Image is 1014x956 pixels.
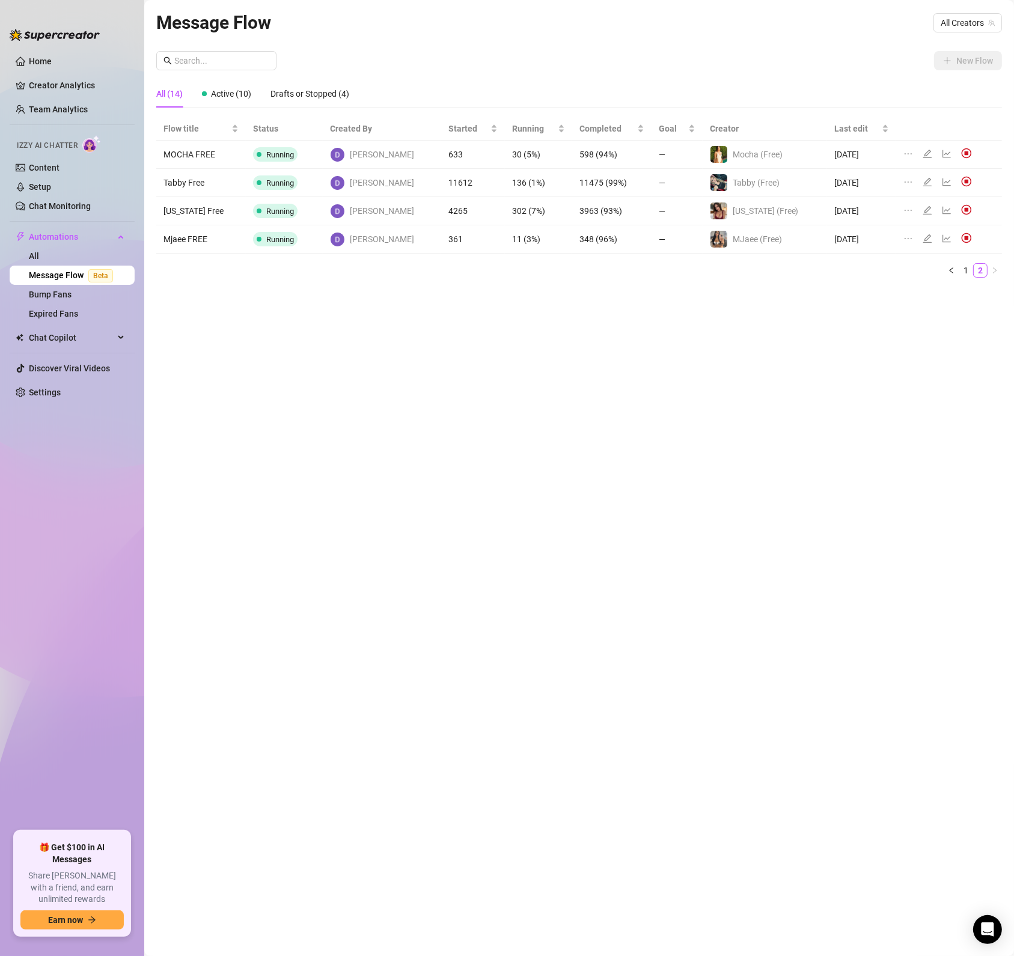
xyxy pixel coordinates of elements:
[29,290,72,299] a: Bump Fans
[934,51,1002,70] button: New Flow
[441,225,505,254] td: 361
[16,232,25,242] span: thunderbolt
[156,8,271,37] article: Message Flow
[29,227,114,246] span: Automations
[20,842,124,865] span: 🎁 Get $100 in AI Messages
[16,333,23,342] img: Chat Copilot
[266,150,294,159] span: Running
[710,202,727,219] img: Georgia (Free)
[903,234,913,243] span: ellipsis
[942,206,951,215] span: line-chart
[29,201,91,211] a: Chat Monitoring
[903,177,913,187] span: ellipsis
[572,117,652,141] th: Completed
[323,117,441,141] th: Created By
[29,76,125,95] a: Creator Analytics
[579,122,635,135] span: Completed
[942,149,951,159] span: line-chart
[961,148,972,159] img: svg%3e
[988,263,1002,278] button: right
[448,122,488,135] span: Started
[505,141,572,169] td: 30 (5%)
[942,234,951,243] span: line-chart
[959,263,973,278] li: 1
[961,176,972,187] img: svg%3e
[827,169,897,197] td: [DATE]
[350,148,414,161] span: [PERSON_NAME]
[961,233,972,243] img: svg%3e
[941,14,995,32] span: All Creators
[652,197,702,225] td: —
[156,117,246,141] th: Flow title
[10,29,100,41] img: logo-BBDzfeDw.svg
[733,234,782,244] span: MJaee (Free)
[17,140,78,151] span: Izzy AI Chatter
[270,87,349,100] div: Drafts or Stopped (4)
[441,169,505,197] td: 11612
[988,263,1002,278] li: Next Page
[156,141,246,169] td: MOCHA FREE
[572,225,652,254] td: 348 (96%)
[974,264,987,277] a: 2
[20,870,124,906] span: Share [PERSON_NAME] with a friend, and earn unlimited rewards
[331,233,344,246] img: David Webb
[163,122,229,135] span: Flow title
[923,234,932,243] span: edit
[88,916,96,924] span: arrow-right
[174,54,269,67] input: Search...
[652,225,702,254] td: —
[959,264,973,277] a: 1
[29,364,110,373] a: Discover Viral Videos
[572,141,652,169] td: 598 (94%)
[156,225,246,254] td: Mjaee FREE
[82,135,101,153] img: AI Chatter
[903,149,913,159] span: ellipsis
[88,269,113,282] span: Beta
[331,176,344,190] img: David Webb
[572,169,652,197] td: 11475 (99%)
[923,177,932,187] span: edit
[505,169,572,197] td: 136 (1%)
[29,56,52,66] a: Home
[961,204,972,215] img: svg%3e
[350,176,414,189] span: [PERSON_NAME]
[29,328,114,347] span: Chat Copilot
[29,388,61,397] a: Settings
[350,233,414,246] span: [PERSON_NAME]
[923,206,932,215] span: edit
[710,146,727,163] img: Mocha (Free)
[29,105,88,114] a: Team Analytics
[973,915,1002,944] div: Open Intercom Messenger
[834,122,880,135] span: Last edit
[652,141,702,169] td: —
[512,122,555,135] span: Running
[827,225,897,254] td: [DATE]
[246,117,323,141] th: Status
[441,141,505,169] td: 633
[441,197,505,225] td: 4265
[156,87,183,100] div: All (14)
[973,263,988,278] li: 2
[827,141,897,169] td: [DATE]
[211,89,251,99] span: Active (10)
[29,309,78,318] a: Expired Fans
[331,148,344,162] img: David Webb
[944,263,959,278] li: Previous Page
[942,177,951,187] span: line-chart
[827,117,897,141] th: Last edit
[505,197,572,225] td: 302 (7%)
[266,207,294,216] span: Running
[29,163,60,172] a: Content
[29,182,51,192] a: Setup
[652,169,702,197] td: —
[923,149,932,159] span: edit
[572,197,652,225] td: 3963 (93%)
[156,169,246,197] td: Tabby Free
[733,178,780,187] span: Tabby (Free)
[710,174,727,191] img: Tabby (Free)
[505,225,572,254] td: 11 (3%)
[988,19,995,26] span: team
[20,910,124,930] button: Earn nowarrow-right
[156,197,246,225] td: [US_STATE] Free
[733,206,799,216] span: [US_STATE] (Free)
